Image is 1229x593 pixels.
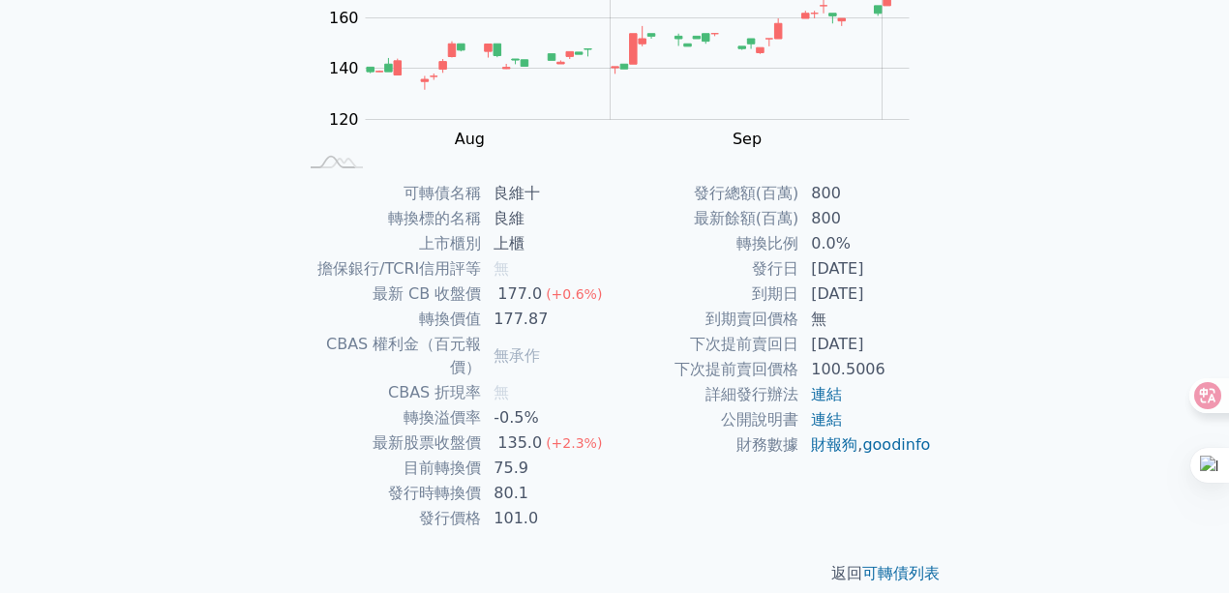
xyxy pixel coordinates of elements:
[494,259,509,278] span: 無
[297,231,482,256] td: 上市櫃別
[297,307,482,332] td: 轉換價值
[297,332,482,380] td: CBAS 權利金（百元報價）
[546,286,602,302] span: (+0.6%)
[482,506,614,531] td: 101.0
[482,481,614,506] td: 80.1
[329,110,359,129] tspan: 120
[614,256,799,282] td: 發行日
[614,282,799,307] td: 到期日
[862,435,930,454] a: goodinfo
[494,346,540,365] span: 無承作
[297,282,482,307] td: 最新 CB 收盤價
[614,181,799,206] td: 發行總額(百萬)
[799,357,932,382] td: 100.5006
[614,382,799,407] td: 詳細發行辦法
[799,181,932,206] td: 800
[482,307,614,332] td: 177.87
[811,410,842,429] a: 連結
[546,435,602,451] span: (+2.3%)
[297,481,482,506] td: 發行時轉換價
[455,130,485,148] tspan: Aug
[494,383,509,401] span: 無
[799,256,932,282] td: [DATE]
[811,385,842,403] a: 連結
[614,432,799,458] td: 財務數據
[482,181,614,206] td: 良維十
[614,407,799,432] td: 公開說明書
[799,432,932,458] td: ,
[297,380,482,405] td: CBAS 折現率
[482,456,614,481] td: 75.9
[799,332,932,357] td: [DATE]
[799,231,932,256] td: 0.0%
[614,231,799,256] td: 轉換比例
[329,9,359,27] tspan: 160
[614,357,799,382] td: 下次提前賣回價格
[297,456,482,481] td: 目前轉換價
[482,231,614,256] td: 上櫃
[274,562,955,585] p: 返回
[733,130,762,148] tspan: Sep
[799,206,932,231] td: 800
[297,256,482,282] td: 擔保銀行/TCRI信用評等
[482,405,614,430] td: -0.5%
[329,59,359,77] tspan: 140
[297,506,482,531] td: 發行價格
[862,564,940,582] a: 可轉債列表
[297,181,482,206] td: 可轉債名稱
[614,332,799,357] td: 下次提前賣回日
[799,282,932,307] td: [DATE]
[482,206,614,231] td: 良維
[799,307,932,332] td: 無
[494,431,546,455] div: 135.0
[494,282,546,306] div: 177.0
[297,405,482,430] td: 轉換溢價率
[297,206,482,231] td: 轉換標的名稱
[614,307,799,332] td: 到期賣回價格
[811,435,857,454] a: 財報狗
[297,430,482,456] td: 最新股票收盤價
[614,206,799,231] td: 最新餘額(百萬)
